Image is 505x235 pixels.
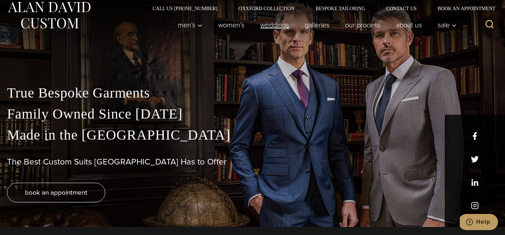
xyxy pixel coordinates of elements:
[297,18,337,32] a: Galleries
[427,6,498,11] a: Book an Appointment
[252,18,297,32] a: weddings
[460,214,498,231] iframe: Opens a widget where you can chat to one of our agents
[481,16,498,33] button: View Search Form
[170,18,460,32] nav: Primary Navigation
[142,6,498,11] nav: Secondary Navigation
[388,18,430,32] a: About Us
[7,183,105,202] a: book an appointment
[376,6,427,11] a: Contact Us
[142,6,228,11] a: Call Us [PHONE_NUMBER]
[430,18,460,32] button: Sale sub menu toggle
[305,6,376,11] a: Bespoke Tailoring
[7,157,498,167] h1: The Best Custom Suits [GEOGRAPHIC_DATA] Has to Offer
[210,18,252,32] a: Women’s
[7,82,498,146] p: True Bespoke Garments Family Owned Since [DATE] Made in the [GEOGRAPHIC_DATA]
[25,187,87,197] span: book an appointment
[170,18,210,32] button: Men’s sub menu toggle
[337,18,388,32] a: Our Process
[228,6,305,11] a: Oxxford Collection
